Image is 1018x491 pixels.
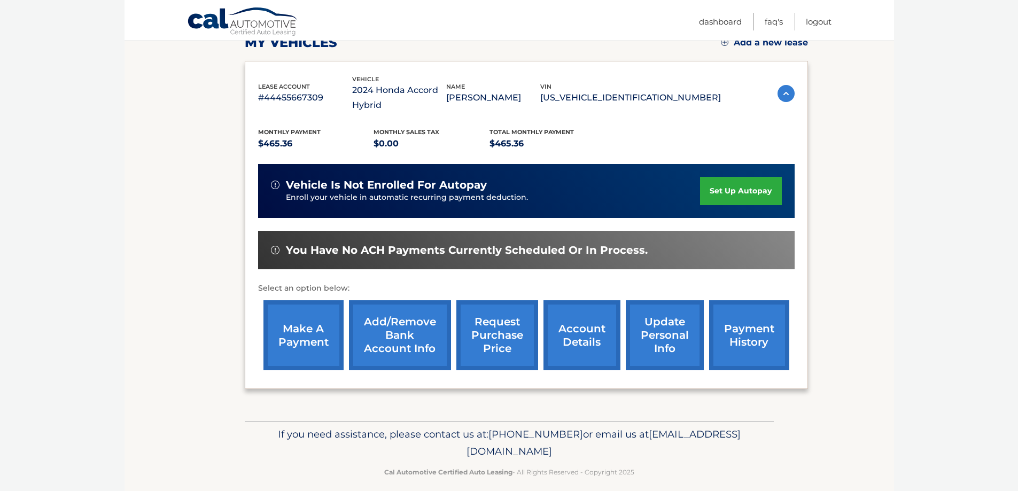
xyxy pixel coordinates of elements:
[286,192,701,204] p: Enroll your vehicle in automatic recurring payment deduction.
[700,177,781,205] a: set up autopay
[352,83,446,113] p: 2024 Honda Accord Hybrid
[258,90,352,105] p: #44455667309
[286,244,648,257] span: You have no ACH payments currently scheduled or in process.
[488,428,583,440] span: [PHONE_NUMBER]
[699,13,742,30] a: Dashboard
[626,300,704,370] a: update personal info
[540,83,551,90] span: vin
[721,37,808,48] a: Add a new lease
[187,7,299,38] a: Cal Automotive
[349,300,451,370] a: Add/Remove bank account info
[489,128,574,136] span: Total Monthly Payment
[806,13,832,30] a: Logout
[374,136,489,151] p: $0.00
[540,90,721,105] p: [US_VEHICLE_IDENTIFICATION_NUMBER]
[543,300,620,370] a: account details
[263,300,344,370] a: make a payment
[456,300,538,370] a: request purchase price
[271,246,279,254] img: alert-white.svg
[258,83,310,90] span: lease account
[467,428,741,457] span: [EMAIL_ADDRESS][DOMAIN_NAME]
[778,85,795,102] img: accordion-active.svg
[709,300,789,370] a: payment history
[384,468,512,476] strong: Cal Automotive Certified Auto Leasing
[446,83,465,90] span: name
[258,136,374,151] p: $465.36
[245,35,337,51] h2: my vehicles
[374,128,439,136] span: Monthly sales Tax
[271,181,279,189] img: alert-white.svg
[258,282,795,295] p: Select an option below:
[258,128,321,136] span: Monthly Payment
[252,466,767,478] p: - All Rights Reserved - Copyright 2025
[352,75,379,83] span: vehicle
[286,178,487,192] span: vehicle is not enrolled for autopay
[721,38,728,46] img: add.svg
[446,90,540,105] p: [PERSON_NAME]
[252,426,767,460] p: If you need assistance, please contact us at: or email us at
[765,13,783,30] a: FAQ's
[489,136,605,151] p: $465.36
